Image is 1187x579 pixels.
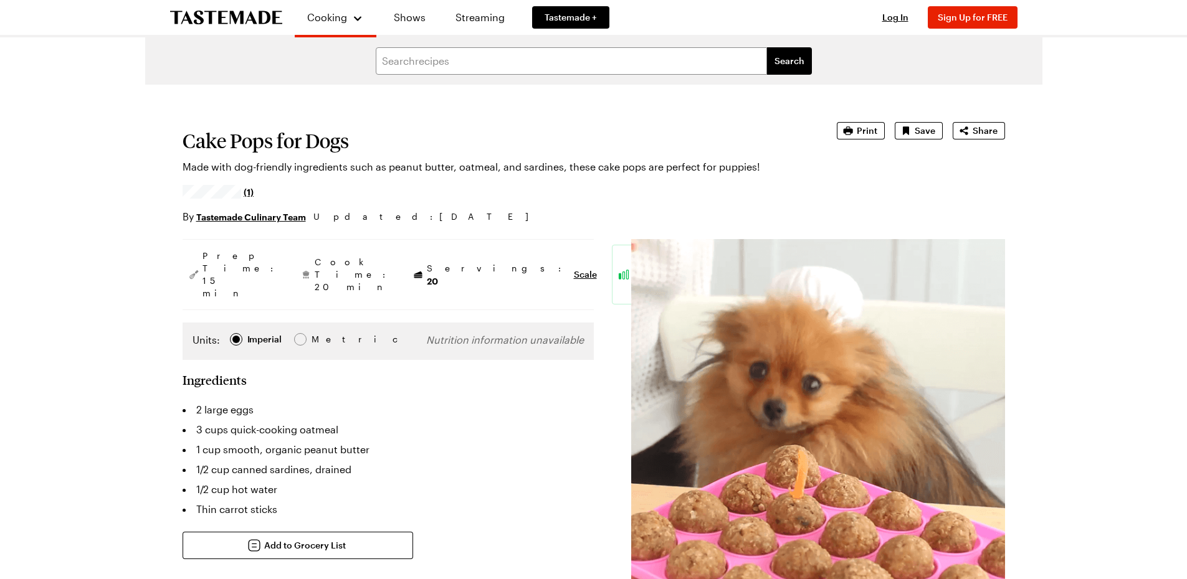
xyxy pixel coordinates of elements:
h1: Cake Pops for Dogs [183,129,802,152]
p: By [183,209,306,224]
span: Add to Grocery List [264,539,346,552]
span: Search [775,55,804,67]
span: Metric [312,332,339,346]
span: 20 [427,275,438,286]
span: Sign Up for FREE [938,12,1008,22]
span: Cooking [307,11,347,23]
p: Made with dog-friendly ingredients such as peanut butter, oatmeal, and sardines, these cake pops ... [183,159,802,174]
h2: Ingredients [183,372,247,387]
span: Nutrition information unavailable [426,334,584,346]
li: 1/2 cup hot water [183,479,594,499]
li: 1/2 cup canned sardines, drained [183,459,594,479]
span: Cook Time: 20 min [315,256,392,293]
button: Sign Up for FREE [928,6,1018,29]
span: Share [973,125,998,137]
a: To Tastemade Home Page [170,11,282,25]
li: 3 cups quick-cooking oatmeal [183,420,594,440]
label: Units: [193,332,220,347]
span: Imperial [247,332,283,346]
li: 2 large eggs [183,400,594,420]
button: filters [767,47,812,75]
a: Tastemade + [532,6,609,29]
span: Prep Time: 15 min [203,250,280,299]
span: Tastemade + [545,11,597,24]
button: Scale [574,268,597,281]
div: Imperial Metric [193,332,338,350]
span: Print [857,125,877,137]
span: Servings: [427,262,568,288]
button: Cooking [307,5,364,30]
button: Share [953,122,1005,139]
li: 1 cup smooth, organic peanut butter [183,440,594,459]
li: Thin carrot sticks [183,499,594,519]
span: Save [915,125,935,137]
div: Imperial [247,332,282,346]
span: Log In [882,12,908,22]
div: Metric [312,332,338,346]
span: (1) [244,186,254,198]
button: Print [837,122,885,139]
button: Log In [870,11,920,24]
span: Updated : [DATE] [313,210,541,224]
a: Tastemade Culinary Team [196,210,306,224]
button: Save recipe [895,122,943,139]
a: 5/5 stars from 1 reviews [183,187,254,197]
button: Add to Grocery List [183,532,413,559]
